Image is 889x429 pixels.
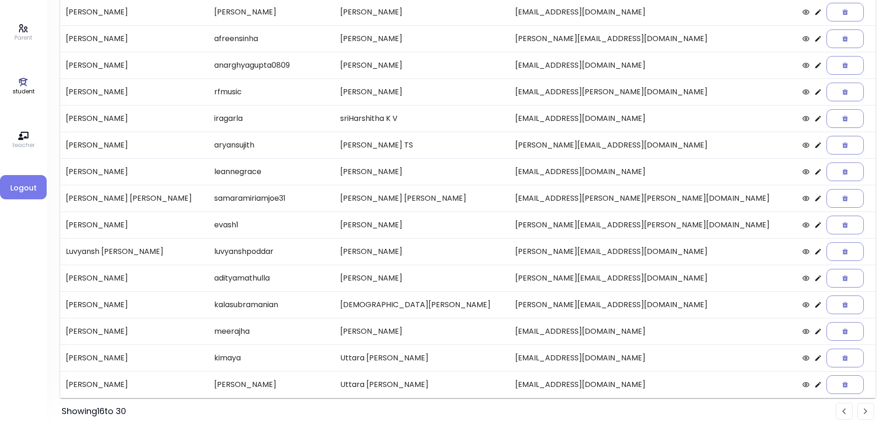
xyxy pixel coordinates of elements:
[335,291,509,318] td: [DEMOGRAPHIC_DATA][PERSON_NAME]
[60,238,209,265] td: Luvyansh [PERSON_NAME]
[209,265,335,291] td: adityamathulla
[510,52,797,78] td: [EMAIL_ADDRESS][DOMAIN_NAME]
[335,318,509,345] td: [PERSON_NAME]
[335,345,509,371] td: Uttara [PERSON_NAME]
[510,345,797,371] td: [EMAIL_ADDRESS][DOMAIN_NAME]
[60,291,209,318] td: [PERSON_NAME]
[60,371,209,398] td: [PERSON_NAME]
[209,211,335,238] td: evash1
[510,318,797,345] td: [EMAIL_ADDRESS][DOMAIN_NAME]
[62,405,126,418] div: Showing 16 to 30
[60,211,209,238] td: [PERSON_NAME]
[13,131,35,149] a: teacher
[510,78,797,105] td: [EMAIL_ADDRESS][PERSON_NAME][DOMAIN_NAME]
[510,291,797,318] td: [PERSON_NAME][EMAIL_ADDRESS][DOMAIN_NAME]
[209,52,335,78] td: anarghyagupta0809
[209,345,335,371] td: kimaya
[209,318,335,345] td: meerajha
[335,25,509,52] td: [PERSON_NAME]
[510,132,797,158] td: [PERSON_NAME][EMAIL_ADDRESS][DOMAIN_NAME]
[60,105,209,132] td: [PERSON_NAME]
[60,345,209,371] td: [PERSON_NAME]
[335,238,509,265] td: [PERSON_NAME]
[60,318,209,345] td: [PERSON_NAME]
[335,52,509,78] td: [PERSON_NAME]
[60,185,209,211] td: [PERSON_NAME] [PERSON_NAME]
[510,211,797,238] td: [PERSON_NAME][EMAIL_ADDRESS][PERSON_NAME][DOMAIN_NAME]
[209,371,335,398] td: [PERSON_NAME]
[209,105,335,132] td: iragarla
[510,238,797,265] td: [PERSON_NAME][EMAIL_ADDRESS][DOMAIN_NAME]
[864,408,868,415] img: rightarrow.svg
[60,25,209,52] td: [PERSON_NAME]
[14,34,32,42] p: Parent
[510,105,797,132] td: [EMAIL_ADDRESS][DOMAIN_NAME]
[60,52,209,78] td: [PERSON_NAME]
[335,78,509,105] td: [PERSON_NAME]
[13,141,35,149] p: teacher
[510,265,797,291] td: [PERSON_NAME][EMAIL_ADDRESS][DOMAIN_NAME]
[510,185,797,211] td: [EMAIL_ADDRESS][PERSON_NAME][PERSON_NAME][DOMAIN_NAME]
[510,25,797,52] td: [PERSON_NAME][EMAIL_ADDRESS][DOMAIN_NAME]
[510,371,797,398] td: [EMAIL_ADDRESS][DOMAIN_NAME]
[335,185,509,211] td: [PERSON_NAME] [PERSON_NAME]
[209,25,335,52] td: afreensinha
[209,158,335,185] td: leannegrace
[13,87,35,96] p: student
[335,265,509,291] td: [PERSON_NAME]
[510,158,797,185] td: [EMAIL_ADDRESS][DOMAIN_NAME]
[13,77,35,96] a: student
[14,23,32,42] a: Parent
[836,403,874,420] ul: Pagination
[209,132,335,158] td: aryansujith
[335,211,509,238] td: [PERSON_NAME]
[209,291,335,318] td: kalasubramanian
[209,185,335,211] td: samaramiriamjoe31
[209,78,335,105] td: rfmusic
[60,132,209,158] td: [PERSON_NAME]
[335,132,509,158] td: [PERSON_NAME] TS
[60,265,209,291] td: [PERSON_NAME]
[209,238,335,265] td: luvyanshpoddar
[335,371,509,398] td: Uttara [PERSON_NAME]
[335,158,509,185] td: [PERSON_NAME]
[842,408,846,415] img: leftarrow.svg
[60,78,209,105] td: [PERSON_NAME]
[7,183,39,194] span: Logout
[60,158,209,185] td: [PERSON_NAME]
[335,105,509,132] td: sriHarshitha K V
